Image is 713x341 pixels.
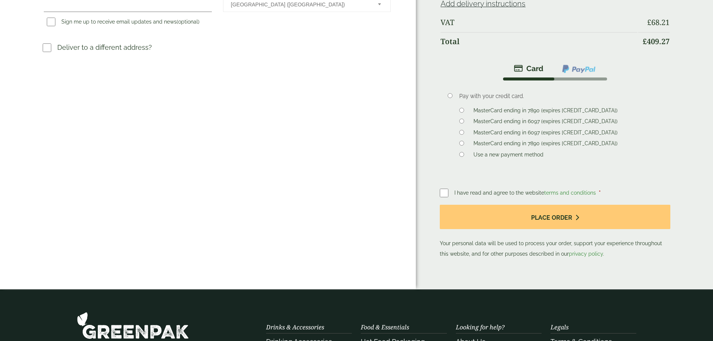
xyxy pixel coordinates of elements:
[454,190,597,196] span: I have read and agree to the website
[643,36,670,46] bdi: 409.27
[470,130,621,138] label: MasterCard ending in 6097 (expires [CREDIT_CARD_DATA])
[177,19,199,25] span: (optional)
[441,32,637,51] th: Total
[44,19,202,27] label: Sign me up to receive email updates and news
[470,107,621,116] label: MasterCard ending in 7890 (expires [CREDIT_CARD_DATA])
[440,205,670,229] button: Place order
[459,92,659,100] p: Pay with your credit card.
[643,36,647,46] span: £
[647,17,670,27] bdi: 68.21
[569,251,603,257] a: privacy policy
[470,118,621,127] label: MasterCard ending in 6097 (expires [CREDIT_CARD_DATA])
[441,13,637,31] th: VAT
[77,312,189,339] img: GreenPak Supplies
[647,17,651,27] span: £
[57,42,152,52] p: Deliver to a different address?
[470,152,546,160] label: Use a new payment method
[47,18,55,26] input: Sign me up to receive email updates and news(optional)
[561,64,596,74] img: ppcp-gateway.png
[440,205,670,259] p: Your personal data will be used to process your order, support your experience throughout this we...
[599,190,601,196] abbr: required
[544,190,596,196] a: terms and conditions
[514,64,543,73] img: stripe.png
[470,140,621,149] label: MasterCard ending in 7890 (expires [CREDIT_CARD_DATA])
